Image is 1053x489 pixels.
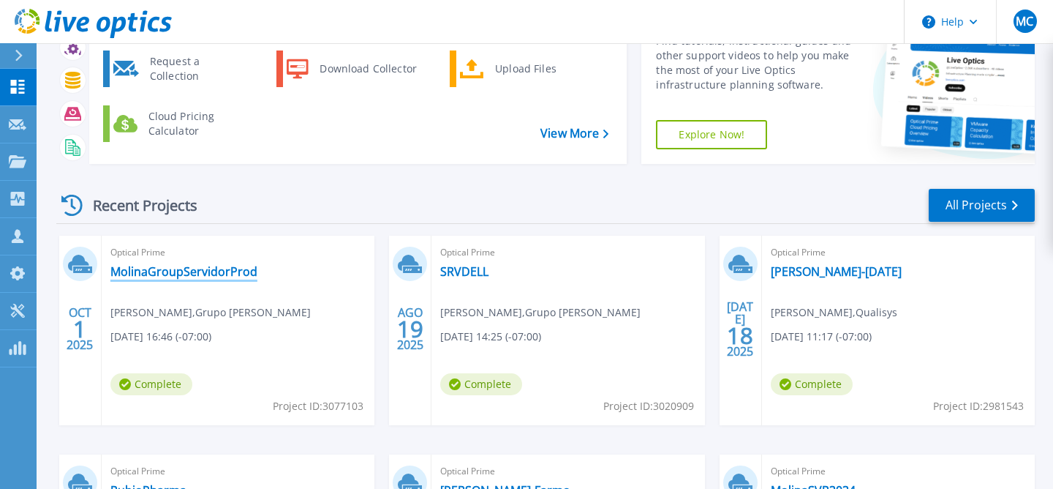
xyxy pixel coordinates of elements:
span: Optical Prime [440,463,695,479]
span: Optical Prime [440,244,695,261]
span: 18 [727,329,753,342]
div: Cloud Pricing Calculator [141,109,249,138]
span: Optical Prime [110,463,366,479]
span: [DATE] 16:46 (-07:00) [110,329,211,345]
div: [DATE] 2025 [726,302,754,356]
a: SRVDELL [440,264,488,279]
a: Cloud Pricing Calculator [103,105,253,142]
span: Project ID: 2981543 [933,398,1024,414]
a: Upload Files [450,51,600,87]
a: Download Collector [276,51,426,87]
div: AGO 2025 [396,302,424,356]
div: Recent Projects [56,187,217,223]
a: MolinaGroupServidorProd [110,264,257,279]
span: Complete [440,373,522,395]
span: Optical Prime [771,244,1026,261]
span: Optical Prime [771,463,1026,479]
span: 19 [397,323,423,335]
span: Project ID: 3020909 [603,398,694,414]
span: Complete [110,373,192,395]
span: [PERSON_NAME] , Grupo [PERSON_NAME] [440,305,641,321]
span: Project ID: 3077103 [273,398,363,414]
div: OCT 2025 [66,302,94,356]
span: [DATE] 14:25 (-07:00) [440,329,541,345]
span: [PERSON_NAME] , Grupo [PERSON_NAME] [110,305,311,321]
span: MC [1016,15,1033,27]
div: Upload Files [488,54,596,83]
a: Explore Now! [656,120,767,149]
span: Optical Prime [110,244,366,261]
span: Complete [771,373,853,395]
div: Download Collector [312,54,423,83]
span: 1 [73,323,86,335]
span: [PERSON_NAME] , Qualisys [771,305,897,321]
a: [PERSON_NAME]-[DATE] [771,264,902,279]
a: View More [540,127,608,141]
span: [DATE] 11:17 (-07:00) [771,329,872,345]
a: Request a Collection [103,51,253,87]
div: Request a Collection [143,54,249,83]
div: Find tutorials, instructional guides and other support videos to help you make the most of your L... [656,34,853,92]
a: All Projects [929,189,1035,222]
